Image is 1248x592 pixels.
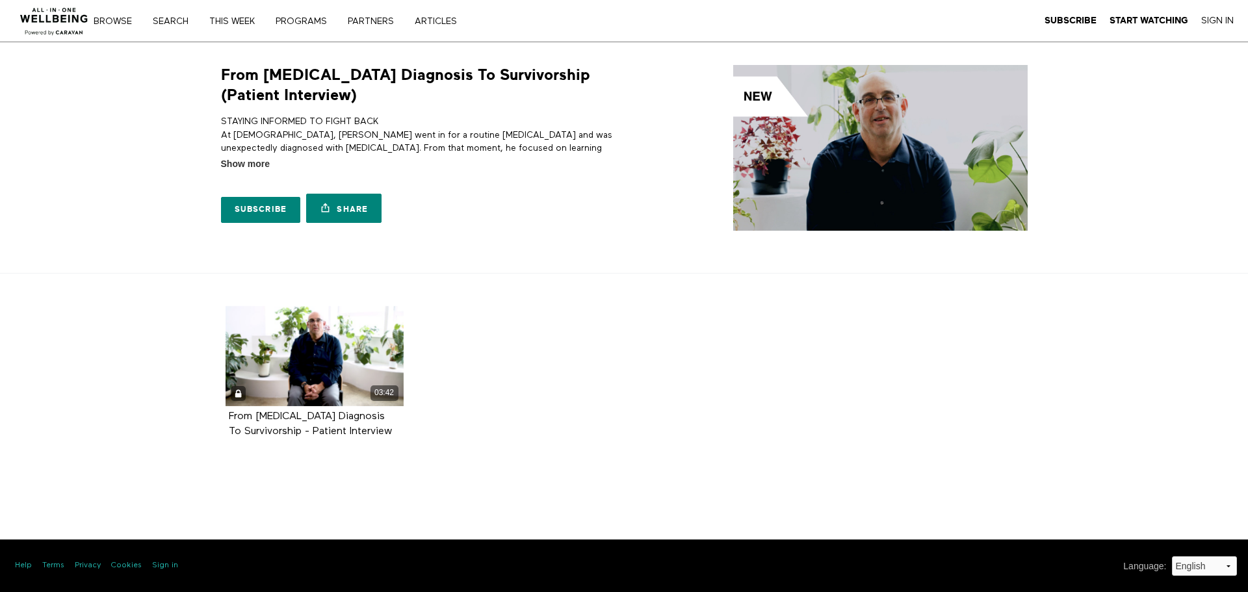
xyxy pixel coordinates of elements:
strong: Subscribe [1045,16,1097,25]
a: Subscribe [1045,15,1097,27]
a: THIS WEEK [205,17,268,26]
p: STAYING INFORMED TO FIGHT BACK At [DEMOGRAPHIC_DATA], [PERSON_NAME] went in for a routine [MEDICA... [221,115,619,220]
a: PARTNERS [343,17,408,26]
a: Search [148,17,202,26]
a: Sign In [1201,15,1234,27]
strong: From Cancer Diagnosis To Survivorship - Patient Interview [229,411,392,437]
div: 03:42 [370,385,398,400]
a: ARTICLES [410,17,471,26]
a: From Cancer Diagnosis To Survivorship - Patient Interview 03:42 [226,306,404,406]
a: Subscribe [221,197,301,223]
a: Share [306,194,382,223]
a: Help [15,560,32,571]
a: Sign in [152,560,178,571]
nav: Primary [103,14,484,27]
h1: From [MEDICAL_DATA] Diagnosis To Survivorship (Patient Interview) [221,65,619,105]
img: From Cancer Diagnosis To Survivorship (Patient Interview) [733,65,1028,231]
a: Terms [42,560,64,571]
a: Privacy [75,560,101,571]
a: Browse [89,17,146,26]
a: PROGRAMS [271,17,341,26]
span: Show more [221,157,270,171]
a: From [MEDICAL_DATA] Diagnosis To Survivorship - Patient Interview [229,411,392,436]
label: Language : [1123,560,1166,573]
strong: Start Watching [1110,16,1188,25]
a: Start Watching [1110,15,1188,27]
a: Cookies [111,560,142,571]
